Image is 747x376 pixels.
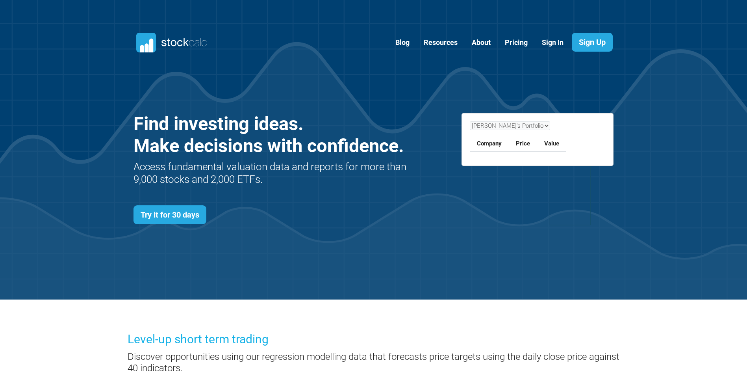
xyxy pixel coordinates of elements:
a: About [466,33,497,52]
h2: Access fundamental valuation data and reports for more than 9,000 stocks and 2,000 ETFs. [133,161,409,185]
a: Sign Up [572,33,613,52]
h1: Find investing ideas. Make decisions with confidence. [133,113,409,157]
th: Value [537,136,566,152]
h3: Level-up short term trading [128,331,620,348]
a: Try it for 30 days [133,205,206,224]
a: Sign In [536,33,569,52]
a: Resources [418,33,463,52]
a: Pricing [499,33,534,52]
a: Blog [389,33,415,52]
th: Company [470,136,509,152]
th: Price [509,136,537,152]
